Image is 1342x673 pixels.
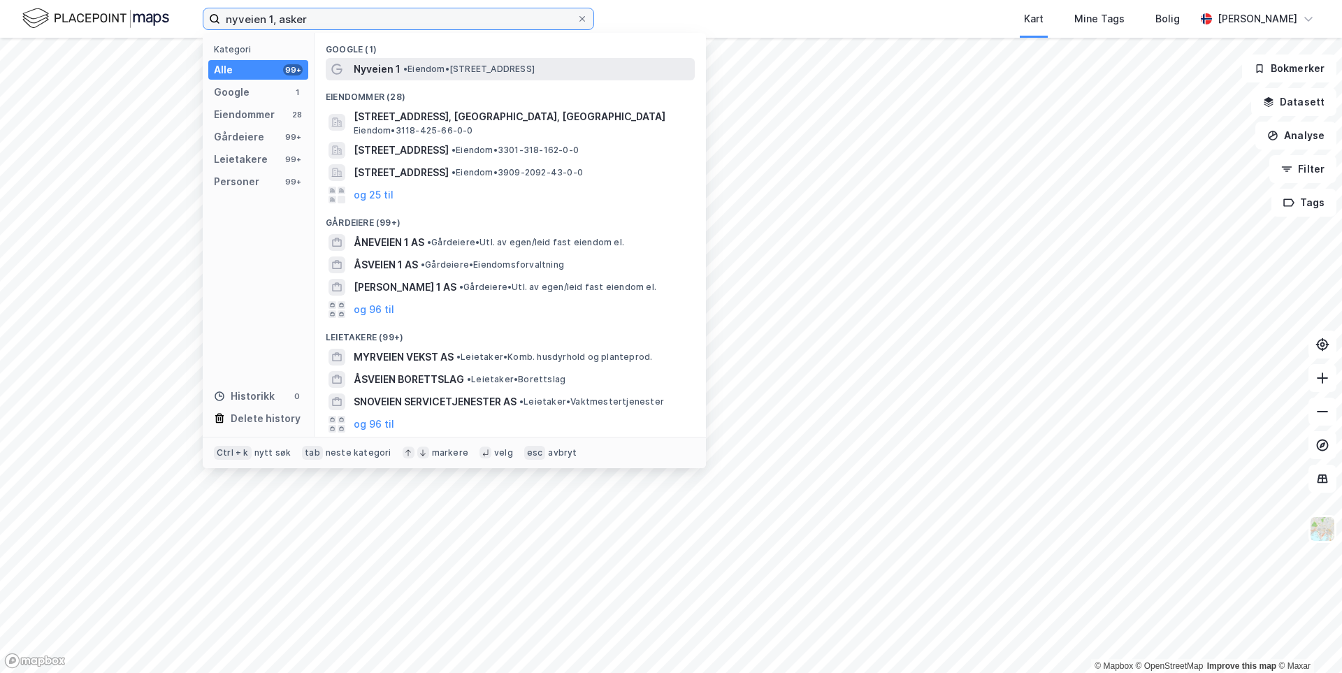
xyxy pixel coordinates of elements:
div: Gårdeiere (99+) [315,206,706,231]
a: OpenStreetMap [1136,661,1204,671]
div: Eiendommer [214,106,275,123]
div: Alle [214,61,233,78]
button: Analyse [1255,122,1336,150]
img: Z [1309,516,1336,542]
span: Leietaker • Komb. husdyrhold og planteprod. [456,352,652,363]
button: Datasett [1251,88,1336,116]
div: Leietakere (99+) [315,321,706,346]
span: MYRVEIEN VEKST AS [354,349,454,366]
div: Kategori [214,44,308,55]
div: 99+ [283,176,303,187]
button: og 96 til [354,416,394,433]
span: Gårdeiere • Eiendomsforvaltning [421,259,564,270]
div: Bolig [1155,10,1180,27]
span: SNOVEIEN SERVICETJENESTER AS [354,393,517,410]
span: Gårdeiere • Utl. av egen/leid fast eiendom el. [459,282,656,293]
div: Ctrl + k [214,446,252,460]
span: • [456,352,461,362]
a: Mapbox homepage [4,653,66,669]
span: • [427,237,431,247]
div: [PERSON_NAME] [1218,10,1297,27]
div: Leietakere [214,151,268,168]
span: [STREET_ADDRESS], [GEOGRAPHIC_DATA], [GEOGRAPHIC_DATA] [354,108,689,125]
span: • [421,259,425,270]
span: Nyveien 1 [354,61,401,78]
span: [PERSON_NAME] 1 AS [354,279,456,296]
div: 99+ [283,154,303,165]
span: Eiendom • 3118-425-66-0-0 [354,125,473,136]
a: Mapbox [1095,661,1133,671]
div: Google (1) [315,33,706,58]
div: Delete history [231,410,301,427]
span: • [519,396,524,407]
div: esc [524,446,546,460]
span: • [467,374,471,384]
button: og 25 til [354,187,394,203]
div: Personer [214,173,259,190]
div: avbryt [548,447,577,458]
div: Eiendommer (28) [315,80,706,106]
div: Mine Tags [1074,10,1125,27]
div: Google [214,84,250,101]
div: 0 [291,391,303,402]
span: • [403,64,407,74]
span: • [459,282,463,292]
button: Bokmerker [1242,55,1336,82]
div: 1 [291,87,303,98]
div: 99+ [283,64,303,75]
div: Gårdeiere [214,129,264,145]
span: Leietaker • Vaktmestertjenester [519,396,664,407]
div: nytt søk [254,447,291,458]
div: markere [432,447,468,458]
div: neste kategori [326,447,391,458]
div: velg [494,447,513,458]
span: [STREET_ADDRESS] [354,142,449,159]
div: Historikk [214,388,275,405]
span: • [452,167,456,178]
a: Improve this map [1207,661,1276,671]
button: Filter [1269,155,1336,183]
div: Personer (99+) [315,435,706,461]
div: Kontrollprogram for chat [1272,606,1342,673]
span: ÅNEVEIEN 1 AS [354,234,424,251]
span: ÅSVEIEN 1 AS [354,256,418,273]
iframe: Chat Widget [1272,606,1342,673]
div: 28 [291,109,303,120]
div: 99+ [283,131,303,143]
span: Eiendom • [STREET_ADDRESS] [403,64,535,75]
span: [STREET_ADDRESS] [354,164,449,181]
span: ÅSVEIEN BORETTSLAG [354,371,464,388]
img: logo.f888ab2527a4732fd821a326f86c7f29.svg [22,6,169,31]
div: tab [302,446,323,460]
span: Gårdeiere • Utl. av egen/leid fast eiendom el. [427,237,624,248]
span: Eiendom • 3909-2092-43-0-0 [452,167,583,178]
button: Tags [1271,189,1336,217]
span: Leietaker • Borettslag [467,374,565,385]
button: og 96 til [354,301,394,318]
input: Søk på adresse, matrikkel, gårdeiere, leietakere eller personer [220,8,577,29]
span: • [452,145,456,155]
div: Kart [1024,10,1044,27]
span: Eiendom • 3301-318-162-0-0 [452,145,579,156]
